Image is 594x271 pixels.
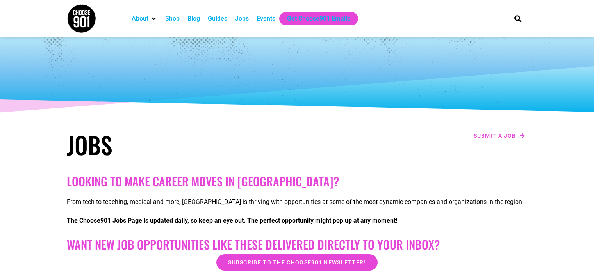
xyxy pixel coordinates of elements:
[67,131,293,159] h1: Jobs
[216,254,377,271] a: Subscribe to the Choose901 newsletter!
[128,12,501,25] nav: Main nav
[67,174,528,188] h2: Looking to make career moves in [GEOGRAPHIC_DATA]?
[132,14,148,23] a: About
[287,14,350,23] a: Get Choose901 Emails
[235,14,249,23] a: Jobs
[511,12,524,25] div: Search
[228,260,366,265] span: Subscribe to the Choose901 newsletter!
[471,131,528,141] a: Submit a job
[165,14,180,23] a: Shop
[67,237,528,252] h2: Want New Job Opportunities like these Delivered Directly to your Inbox?
[128,12,161,25] div: About
[67,197,528,207] p: From tech to teaching, medical and more, [GEOGRAPHIC_DATA] is thriving with opportunities at some...
[187,14,200,23] a: Blog
[257,14,275,23] a: Events
[474,133,516,138] span: Submit a job
[67,217,397,224] strong: The Choose901 Jobs Page is updated daily, so keep an eye out. The perfect opportunity might pop u...
[208,14,227,23] a: Guides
